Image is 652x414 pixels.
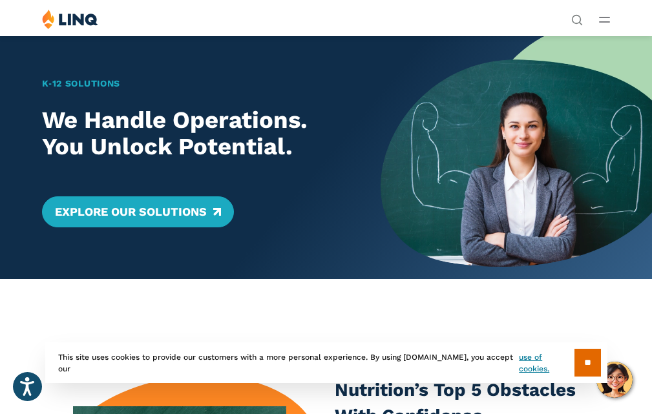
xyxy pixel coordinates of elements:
[42,9,98,29] img: LINQ | K‑12 Software
[45,342,607,383] div: This site uses cookies to provide our customers with a more personal experience. By using [DOMAIN...
[381,36,652,279] img: Home Banner
[599,12,610,26] button: Open Main Menu
[519,351,574,375] a: use of cookies.
[596,362,633,398] button: Hello, have a question? Let’s chat.
[42,196,234,227] a: Explore Our Solutions
[42,77,354,90] h1: K‑12 Solutions
[42,107,354,161] h2: We Handle Operations. You Unlock Potential.
[571,13,583,25] button: Open Search Bar
[571,9,583,25] nav: Utility Navigation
